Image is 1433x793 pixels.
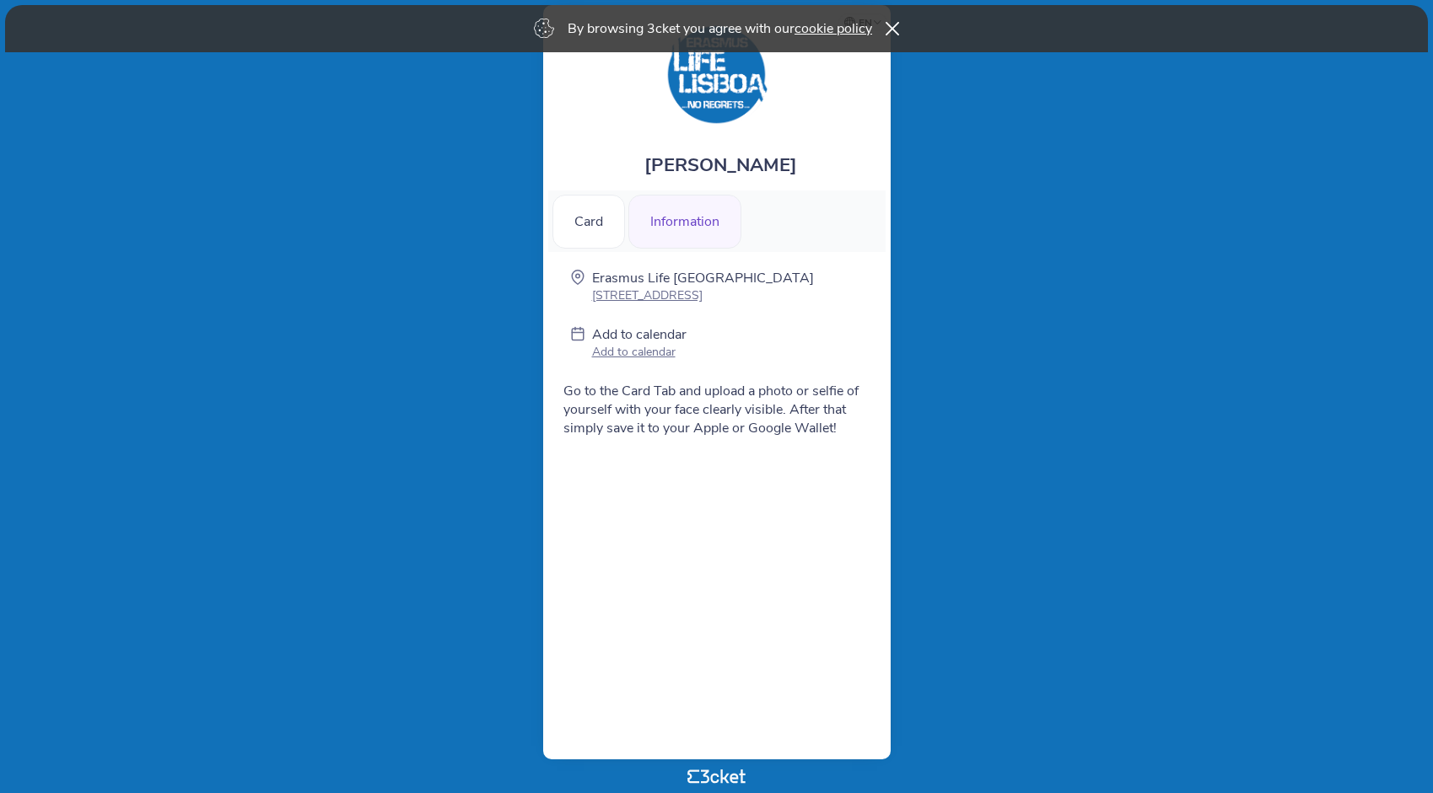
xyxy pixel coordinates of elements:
p: By browsing 3cket you agree with our [568,19,872,38]
p: [STREET_ADDRESS] [592,287,814,303]
a: cookie policy [795,19,872,38]
a: Erasmus Life [GEOGRAPHIC_DATA] [STREET_ADDRESS] [592,269,814,303]
img: Erasmus Life Lisboa Card 2025 [664,22,769,127]
span: Go to the Card Tab and upload a photo or selfie of yourself with your face clearly visible. After... [563,382,859,437]
a: Add to calendar Add to calendar [592,325,687,363]
div: Card [552,195,625,249]
a: Card [552,211,625,229]
a: Information [628,211,741,229]
p: Add to calendar [592,325,687,344]
span: [PERSON_NAME] [644,153,797,178]
div: Information [628,195,741,249]
p: Erasmus Life [GEOGRAPHIC_DATA] [592,269,814,287]
p: Add to calendar [592,344,687,360]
